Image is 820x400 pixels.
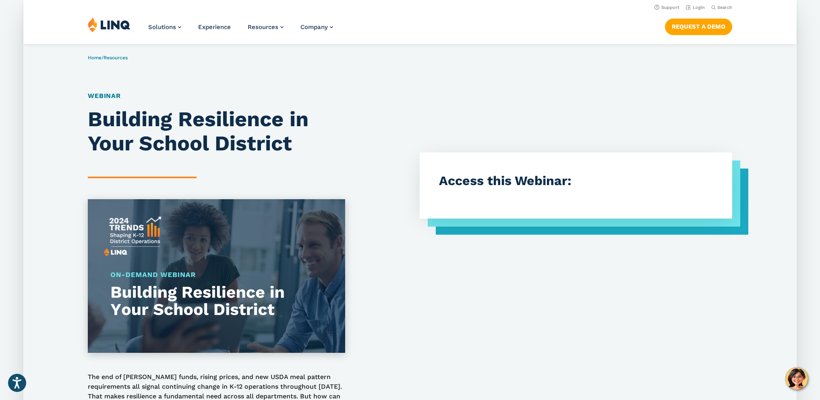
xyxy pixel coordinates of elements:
[785,367,808,390] button: Hello, have a question? Let’s chat.
[300,23,333,31] a: Company
[148,23,181,31] a: Solutions
[248,23,284,31] a: Resources
[88,199,345,353] img: Building Resilience in Your School District Thumbnail
[248,23,278,31] span: Resources
[198,23,231,31] a: Experience
[88,55,128,60] span: /
[104,55,128,60] a: Resources
[88,107,345,156] h1: Building Resilience in Your School District
[665,19,732,35] a: Request a Demo
[665,17,732,35] nav: Button Navigation
[300,23,328,31] span: Company
[711,4,732,10] button: Open Search Bar
[88,17,130,32] img: LINQ | K‑12 Software
[148,17,333,44] nav: Primary Navigation
[88,55,101,60] a: Home
[717,5,732,10] span: Search
[23,2,797,11] nav: Utility Navigation
[439,172,713,190] h3: Access this Webinar:
[686,5,705,10] a: Login
[148,23,176,31] span: Solutions
[654,5,679,10] a: Support
[88,92,121,100] a: Webinar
